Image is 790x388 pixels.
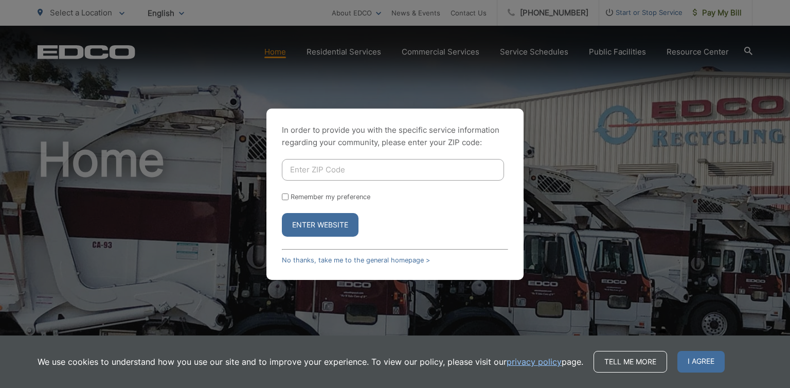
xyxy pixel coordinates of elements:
a: No thanks, take me to the general homepage > [282,256,430,264]
a: privacy policy [507,356,562,368]
button: Enter Website [282,213,358,237]
p: In order to provide you with the specific service information regarding your community, please en... [282,124,508,149]
span: I agree [677,351,725,373]
label: Remember my preference [291,193,370,201]
input: Enter ZIP Code [282,159,504,181]
p: We use cookies to understand how you use our site and to improve your experience. To view our pol... [38,356,583,368]
a: Tell me more [594,351,667,373]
